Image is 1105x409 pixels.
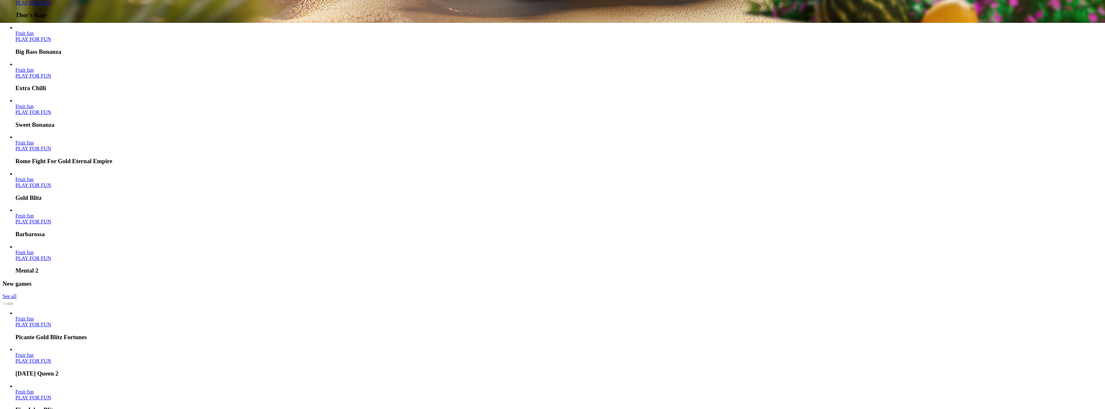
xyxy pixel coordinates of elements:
[15,140,33,145] font: Fruit fun
[15,389,33,395] font: Fruit fun
[15,12,47,18] font: Thor's Rage
[15,219,51,224] font: PLAY FOR FUN
[15,207,1102,238] article: Barbarossa
[15,213,33,218] a: Barbarossa
[15,121,54,128] font: Sweet Bonanza
[15,61,1102,92] article: Extra Chilli
[15,146,51,151] a: Rome Fight For Gold Eternal Empire
[15,109,51,115] font: PLAY FOR FUN
[15,322,51,327] font: PLAY FOR FUN
[15,104,33,109] a: Sweet Bonanza
[15,352,33,358] font: Fruit fun
[3,293,16,299] a: See all
[15,256,51,261] font: PLAY FOR FUN
[15,182,51,188] a: Gold Blitz
[15,395,51,400] a: Fire Joker Blitz
[15,31,33,36] a: Big Bass Bonanza
[15,358,51,364] font: PLAY FOR FUN
[15,316,33,321] font: Fruit fun
[15,140,33,145] a: Rome Fight For Gold Eternal Empire
[15,177,33,182] a: Gold Blitz
[15,347,1102,377] article: Carnival Queen 2
[15,146,51,151] font: PLAY FOR FUN
[15,267,38,274] font: Mental 2
[15,73,51,79] a: Extra Chilli
[15,370,59,377] font: [DATE] Queen 2
[15,250,33,255] a: Mental 2
[15,67,33,73] a: Extra Chilli
[15,31,33,36] font: Fruit fun
[15,334,87,340] font: Picante Gold Blitz Fortunes
[15,73,51,79] font: PLAY FOR FUN
[15,36,51,42] a: Big Bass Bonanza
[15,213,33,218] font: Fruit fun
[15,182,51,188] font: PLAY FOR FUN
[15,36,51,42] font: PLAY FOR FUN
[15,395,51,400] font: PLAY FOR FUN
[15,158,112,164] font: Rome Fight For Gold Eternal Empire
[3,303,8,305] button: previous slide
[3,280,32,287] font: New games
[15,322,51,327] a: Picante Gold Blitz Fortunes
[15,134,1102,165] article: Rome Fight For Gold Eternal Empire
[15,231,45,237] font: Barbarossa
[15,67,33,73] font: Fruit fun
[15,48,61,55] font: Big Bass Bonanza
[15,109,51,115] a: Sweet Bonanza
[15,177,33,182] font: Fruit fun
[15,310,1102,341] article: Picante Gold Blitz Fortunes
[15,316,33,321] a: Picante Gold Blitz Fortunes
[15,250,33,255] font: Fruit fun
[15,244,1102,274] article: Mental 2
[15,104,33,109] font: Fruit fun
[15,85,46,91] font: Extra Chilli
[8,303,13,305] button: next slide
[15,25,1102,55] article: Big Bass Bonanza
[15,352,33,358] a: Carnival Queen 2
[15,194,42,201] font: Gold Blitz
[15,171,1102,201] article: Gold Blitz
[15,358,51,364] a: Carnival Queen 2
[15,256,51,261] a: Mental 2
[15,98,1102,128] article: Sweet Bonanza
[15,389,33,395] a: Fire Joker Blitz
[15,219,51,224] a: Barbarossa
